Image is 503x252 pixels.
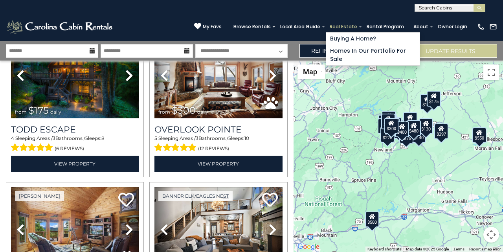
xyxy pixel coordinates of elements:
a: Homes in Our Portfolio For Sale [326,45,420,65]
a: Overlook Pointe [154,124,282,135]
a: Local Area Guide [276,21,324,32]
div: $300 [384,118,398,134]
div: $140 [412,127,426,142]
a: My Favs [194,22,222,31]
a: Refine Search Filters [299,44,393,58]
span: from [15,109,27,115]
button: Map camera controls [483,227,499,243]
img: Google [296,242,321,252]
span: 4 [11,135,14,141]
span: daily [197,109,208,115]
div: $225 [381,127,395,143]
div: $425 [381,113,395,129]
div: $349 [403,112,417,128]
img: thumbnail_163477009.jpeg [154,33,282,118]
div: $550 [472,127,486,143]
span: daily [50,109,61,115]
a: Rental Program [363,21,408,32]
img: White-1-2.png [6,19,115,35]
div: $400 [395,121,409,137]
span: $175 [28,105,49,116]
a: Browse Rentals [229,21,275,32]
img: phone-regular-white.png [477,23,485,31]
div: $130 [419,118,433,134]
button: Update Results [404,44,497,58]
span: 3 [196,135,198,141]
div: $230 [378,118,392,134]
div: $297 [435,123,449,139]
a: Real Estate [326,21,361,32]
span: Map data ©2025 Google [406,247,449,251]
button: Toggle fullscreen view [483,64,499,80]
div: Sleeping Areas / Bathrooms / Sleeps: [11,135,139,154]
button: Change map style [297,64,325,79]
a: View Property [11,156,139,172]
div: $125 [382,110,396,126]
a: Owner Login [434,21,471,32]
a: Banner Elk/Eagles Nest [158,191,233,201]
a: Open this area in Google Maps (opens a new window) [296,242,321,252]
a: Todd Escape [11,124,139,135]
div: $580 [365,211,380,227]
span: $300 [172,105,196,116]
a: Report a map error [469,247,501,251]
span: 10 [244,135,249,141]
a: Buying A Home? [326,33,420,45]
div: $375 [400,127,414,143]
span: (12 reviews) [198,143,229,154]
span: from [158,109,170,115]
span: 3 [53,135,55,141]
img: thumbnail_168627805.jpeg [11,33,139,118]
div: Sleeping Areas / Bathrooms / Sleeps: [154,135,282,154]
a: About [409,21,432,32]
a: Terms [453,247,464,251]
div: $480 [407,120,421,136]
a: [PERSON_NAME] [15,191,64,201]
a: Add to favorites [262,192,278,209]
span: 8 [101,135,105,141]
span: (6 reviews) [55,143,84,154]
img: mail-regular-white.png [489,23,497,31]
button: Keyboard shortcuts [367,246,401,252]
div: $175 [427,90,441,106]
span: 5 [154,135,157,141]
div: $175 [420,94,434,110]
span: My Favs [203,23,222,30]
span: Map [303,68,317,76]
a: View Property [154,156,282,172]
a: Add to favorites [118,192,134,209]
